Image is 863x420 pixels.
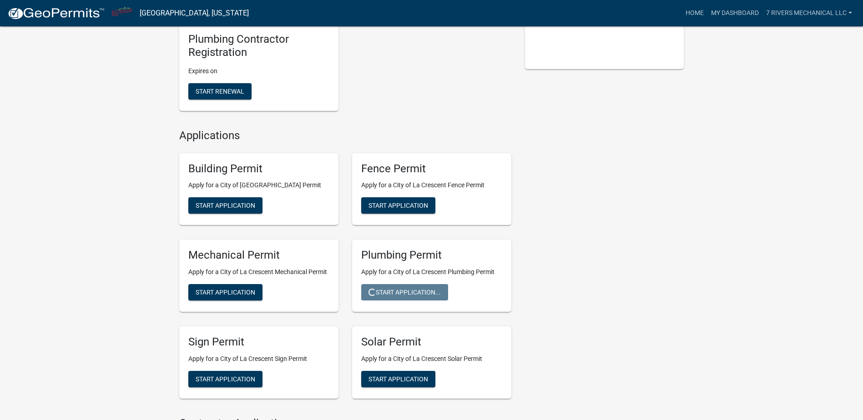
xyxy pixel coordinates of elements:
[368,202,428,209] span: Start Application
[188,354,329,364] p: Apply for a City of La Crescent Sign Permit
[188,33,329,59] h5: Plumbing Contractor Registration
[361,267,502,277] p: Apply for a City of La Crescent Plumbing Permit
[361,371,435,387] button: Start Application
[179,129,511,406] wm-workflow-list-section: Applications
[361,197,435,214] button: Start Application
[361,162,502,175] h5: Fence Permit
[707,5,762,22] a: My Dashboard
[361,180,502,190] p: Apply for a City of La Crescent Fence Permit
[361,335,502,349] h5: Solar Permit
[188,162,329,175] h5: Building Permit
[682,5,707,22] a: Home
[112,7,132,19] img: City of La Crescent, Minnesota
[196,289,255,296] span: Start Application
[762,5,856,22] a: 7 RIVERS MECHANICAL LLC
[196,87,244,95] span: Start Renewal
[188,197,262,214] button: Start Application
[361,249,502,262] h5: Plumbing Permit
[188,180,329,190] p: Apply for a City of [GEOGRAPHIC_DATA] Permit
[368,289,441,296] span: Start Application...
[188,335,329,349] h5: Sign Permit
[188,249,329,262] h5: Mechanical Permit
[140,5,249,21] a: [GEOGRAPHIC_DATA], [US_STATE]
[188,267,329,277] p: Apply for a City of La Crescent Mechanical Permit
[188,66,329,76] p: Expires on
[368,375,428,383] span: Start Application
[188,284,262,300] button: Start Application
[188,371,262,387] button: Start Application
[361,354,502,364] p: Apply for a City of La Crescent Solar Permit
[196,202,255,209] span: Start Application
[361,284,448,300] button: Start Application...
[188,83,252,100] button: Start Renewal
[196,375,255,383] span: Start Application
[179,129,511,142] h4: Applications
